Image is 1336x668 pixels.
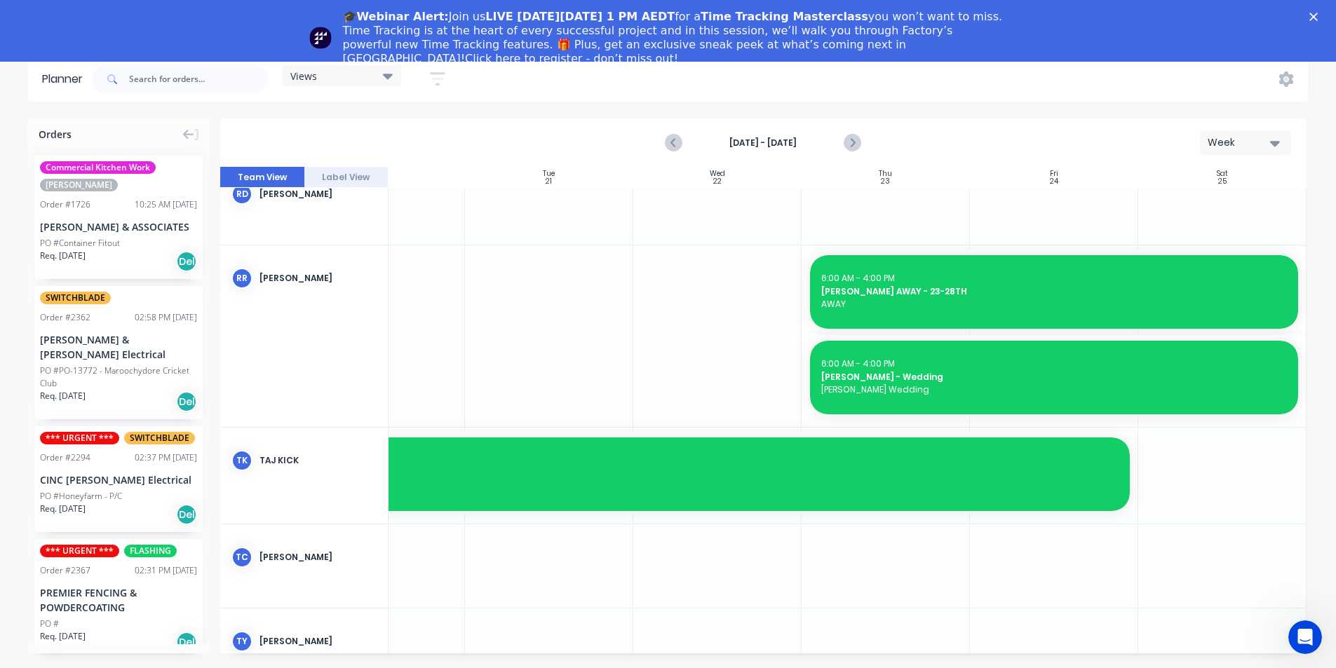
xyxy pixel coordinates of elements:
[40,364,197,390] div: PO #PO-13772 - Maroochydore Cricket Club
[40,237,120,250] div: PO #Container Fitout
[40,564,90,577] div: Order # 2367
[40,179,118,191] span: [PERSON_NAME]
[821,285,1287,298] span: [PERSON_NAME] AWAY - 23-28TH
[40,472,197,487] div: CINC [PERSON_NAME] Electrical
[42,71,90,88] div: Planner
[1217,170,1228,178] div: Sat
[701,10,868,23] b: Time Tracking Masterclass
[1208,135,1272,150] div: Week
[40,198,90,211] div: Order # 1726
[40,451,90,464] div: Order # 2294
[821,298,1287,311] span: AWAY
[259,188,377,200] div: [PERSON_NAME]
[129,65,268,93] input: Search for orders...
[148,468,1119,480] span: TAJ - [DATE] - [DATE]- ANNUAL LEAVE
[40,390,86,402] span: Req. [DATE]
[259,551,377,564] div: [PERSON_NAME]
[135,564,197,577] div: 02:31 PM [DATE]
[40,332,197,362] div: [PERSON_NAME] & [PERSON_NAME] Electrical
[343,10,1005,66] div: Join us for a you won’t want to miss. Time Tracking is at the heart of every successful project a...
[546,178,552,185] div: 21
[231,547,252,568] div: TC
[290,69,317,83] span: Views
[40,292,111,304] span: SWITCHBLADE
[135,311,197,324] div: 02:58 PM [DATE]
[124,432,195,444] span: SWITCHBLADE
[1218,178,1227,185] div: 25
[821,383,1287,396] span: [PERSON_NAME] Wedding
[124,545,177,557] span: FLASHING
[39,127,72,142] span: Orders
[40,219,197,234] div: [PERSON_NAME] & ASSOCIATES
[40,630,86,643] span: Req. [DATE]
[135,451,197,464] div: 02:37 PM [DATE]
[176,391,197,412] div: Del
[176,504,197,525] div: Del
[231,450,252,471] div: TK
[40,311,90,324] div: Order # 2362
[1200,130,1291,155] button: Week
[1309,13,1323,21] div: Close
[231,268,252,289] div: RR
[259,272,377,285] div: [PERSON_NAME]
[693,137,833,149] strong: [DATE] - [DATE]
[879,170,892,178] div: Thu
[176,632,197,653] div: Del
[148,480,1119,493] span: [PERSON_NAME] ISLAND - MOTOGP
[40,161,156,174] span: Commercial Kitchen Work
[710,170,725,178] div: Wed
[40,585,197,615] div: PREMIER FENCING & POWDERCOATING
[485,10,675,23] b: LIVE [DATE][DATE] 1 PM AEDT
[1288,620,1322,654] iframe: Intercom live chat
[465,52,678,65] a: Click here to register - don’t miss out!
[231,184,252,205] div: RD
[40,618,59,630] div: PO #
[713,178,722,185] div: 22
[343,10,449,23] b: 🎓Webinar Alert:
[821,272,895,284] span: 6:00 AM - 4:00 PM
[259,454,377,467] div: Taj Kick
[220,167,304,188] button: Team View
[1050,178,1058,185] div: 24
[1050,170,1058,178] div: Fri
[881,178,890,185] div: 23
[40,250,86,262] span: Req. [DATE]
[176,251,197,272] div: Del
[821,357,895,369] span: 6:00 AM - 4:00 PM
[231,631,252,652] div: TY
[543,170,555,178] div: Tue
[309,27,332,49] img: Profile image for Team
[821,371,1287,383] span: [PERSON_NAME] - Wedding
[40,503,86,515] span: Req. [DATE]
[304,167,389,188] button: Label View
[135,198,197,211] div: 10:25 AM [DATE]
[259,635,377,648] div: [PERSON_NAME]
[40,490,122,503] div: PO #Honeyfarm - P/C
